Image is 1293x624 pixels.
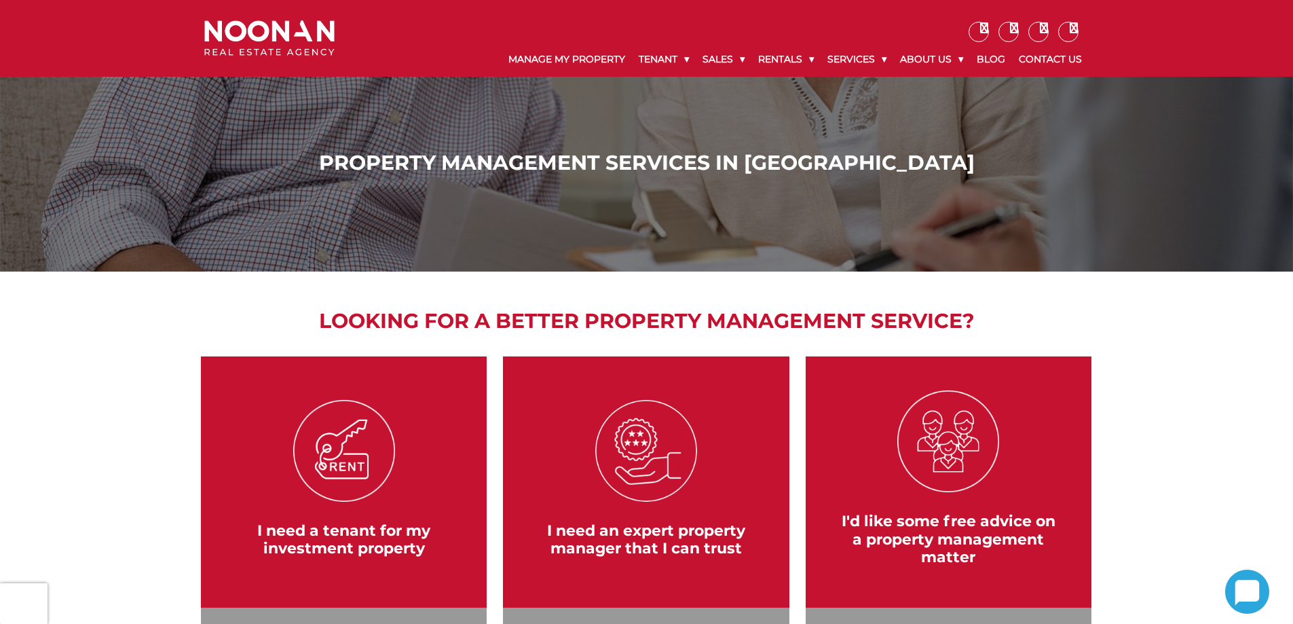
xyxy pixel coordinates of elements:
[893,42,970,77] a: About Us
[194,306,1099,336] h2: Looking for a better property management service?
[502,42,632,77] a: Manage My Property
[821,42,893,77] a: Services
[696,42,751,77] a: Sales
[751,42,821,77] a: Rentals
[208,151,1085,175] h1: Property Management Services in [GEOGRAPHIC_DATA]
[632,42,696,77] a: Tenant
[204,20,335,56] img: Noonan Real Estate Agency
[970,42,1012,77] a: Blog
[1012,42,1089,77] a: Contact Us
